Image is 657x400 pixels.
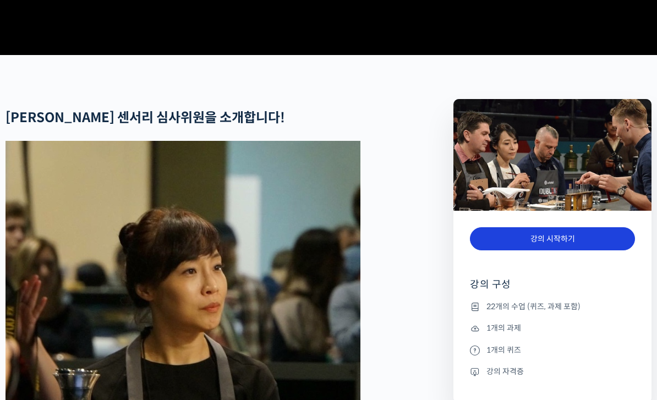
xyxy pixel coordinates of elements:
[470,227,635,251] a: 강의 시작하기
[470,365,635,378] li: 강의 자격증
[470,343,635,357] li: 1개의 퀴즈
[470,300,635,313] li: 22개의 수업 (퀴즈, 과제 포함)
[73,309,142,336] a: 1대화
[170,325,183,334] span: 설정
[101,326,114,335] span: 대화
[142,309,211,336] a: 설정
[470,322,635,335] li: 1개의 과제
[6,109,285,126] strong: [PERSON_NAME] 센서리 심사위원을 소개합니다!
[470,278,635,300] h4: 강의 구성
[112,308,116,317] span: 1
[3,309,73,336] a: 홈
[35,325,41,334] span: 홈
